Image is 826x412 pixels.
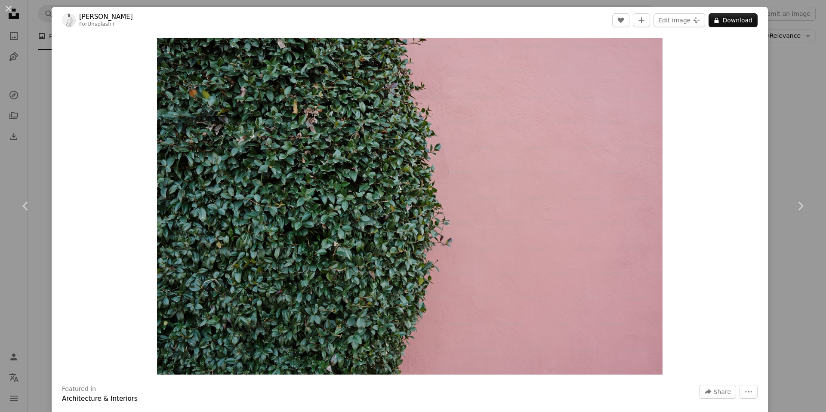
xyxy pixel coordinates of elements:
a: Next [774,165,826,247]
img: Go to Andrej Lišakov's profile [62,13,76,27]
span: Share [714,385,731,398]
button: Zoom in on this image [157,38,663,375]
img: a pink wall with a green plant growing on it [157,38,663,375]
a: Unsplash+ [87,21,116,27]
button: Like [612,13,629,27]
button: Edit image [653,13,705,27]
button: Add to Collection [633,13,650,27]
div: For [79,21,133,28]
button: Download [709,13,758,27]
h3: Featured in [62,385,96,394]
button: More Actions [740,385,758,399]
a: Architecture & Interiors [62,395,138,403]
a: [PERSON_NAME] [79,12,133,21]
button: Share this image [699,385,736,399]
